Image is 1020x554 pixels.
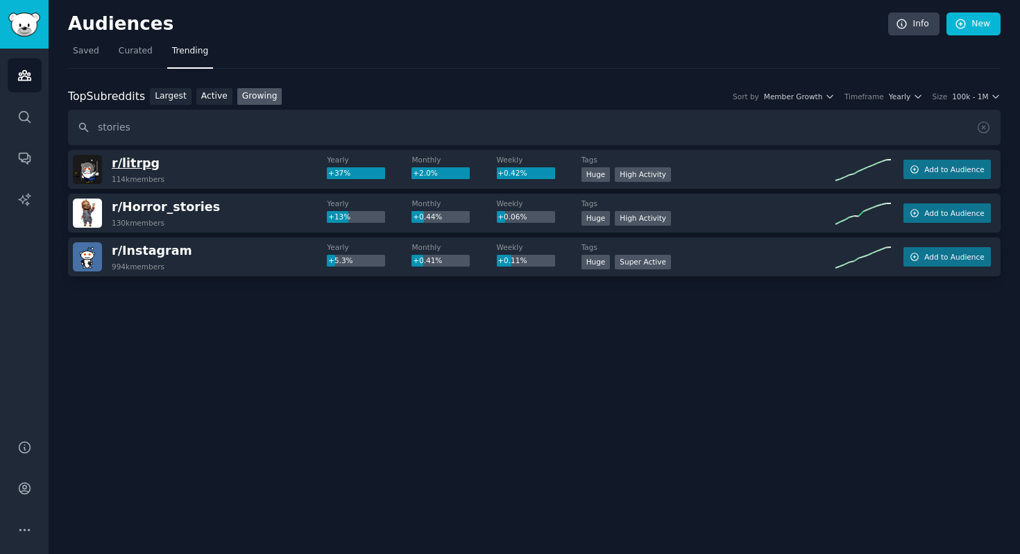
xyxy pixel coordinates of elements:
[946,12,1001,36] a: New
[413,212,442,221] span: +0.44%
[844,92,884,101] div: Timeframe
[581,255,611,269] div: Huge
[328,212,350,221] span: +13%
[764,92,823,101] span: Member Growth
[68,13,888,35] h2: Audiences
[8,12,40,37] img: GummySearch logo
[114,40,158,69] a: Curated
[112,156,160,170] span: r/ litrpg
[411,155,496,165] dt: Monthly
[733,92,759,101] div: Sort by
[73,199,102,228] img: Horror_stories
[167,40,213,69] a: Trending
[952,92,988,101] span: 100k - 1M
[764,92,835,101] button: Member Growth
[68,40,104,69] a: Saved
[327,199,411,208] dt: Yearly
[615,255,671,269] div: Super Active
[497,155,581,165] dt: Weekly
[237,88,282,106] a: Growing
[327,155,411,165] dt: Yearly
[328,256,352,265] span: +5.3%
[112,200,220,214] span: r/ Horror_stories
[924,252,984,262] span: Add to Audience
[924,208,984,218] span: Add to Audience
[924,165,984,174] span: Add to Audience
[888,12,940,36] a: Info
[327,242,411,252] dt: Yearly
[903,203,991,223] button: Add to Audience
[889,92,923,101] button: Yearly
[73,242,102,271] img: Instagram
[413,256,442,265] span: +0.41%
[411,242,496,252] dt: Monthly
[615,167,671,182] div: High Activity
[73,45,99,58] span: Saved
[498,169,527,177] span: +0.42%
[581,211,611,226] div: Huge
[498,212,527,221] span: +0.06%
[581,242,835,252] dt: Tags
[196,88,232,106] a: Active
[119,45,153,58] span: Curated
[615,211,671,226] div: High Activity
[581,155,835,165] dt: Tags
[903,160,991,179] button: Add to Audience
[172,45,208,58] span: Trending
[497,242,581,252] dt: Weekly
[68,88,145,106] div: Top Subreddits
[889,92,910,101] span: Yearly
[581,167,611,182] div: Huge
[328,169,350,177] span: +37%
[497,199,581,208] dt: Weekly
[581,199,835,208] dt: Tags
[112,174,164,184] div: 114k members
[952,92,1001,101] button: 100k - 1M
[68,110,1001,145] input: Search name, description, topic
[112,244,192,258] span: r/ Instagram
[933,92,948,101] div: Size
[411,199,496,208] dt: Monthly
[498,256,527,265] span: +0.11%
[73,155,102,184] img: litrpg
[112,218,164,228] div: 130k members
[413,169,437,177] span: +2.0%
[903,247,991,267] button: Add to Audience
[150,88,192,106] a: Largest
[112,262,164,271] div: 994k members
